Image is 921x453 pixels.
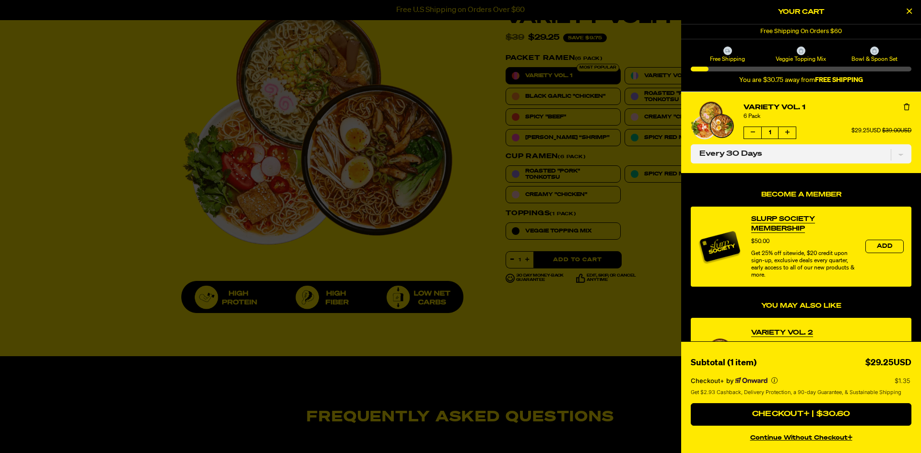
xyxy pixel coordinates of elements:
[865,356,911,370] div: $29.25USD
[771,377,778,383] button: More info
[681,24,921,39] div: 1 of 1
[895,377,911,384] p: $1.35
[698,338,742,376] img: View Variety Vol. 2
[691,388,901,396] span: Get $2.93 Cashback, Delivery Protection, a 90-day Guarantee, & Sustainable Shipping
[691,5,911,19] h2: Your Cart
[691,370,911,403] section: Checkout+
[851,128,881,134] span: $29.25USD
[766,55,836,63] span: Veggie Topping Mix
[691,430,911,443] button: continue without Checkout+
[751,214,856,233] a: View Slurp Society Membership
[902,103,911,112] button: Remove Variety Vol. 1
[751,239,769,244] span: $50.00
[691,359,756,367] span: Subtotal (1 item)
[735,377,767,384] a: Powered by Onward
[691,207,911,294] div: Become a Member
[691,102,734,139] img: Variety Vol. 1
[726,377,733,384] span: by
[902,5,916,19] button: Close Cart
[698,225,742,268] img: Membership image
[751,328,813,337] a: View Variety Vol. 2
[815,77,863,83] b: FREE SHIPPING
[691,191,911,199] h4: Become a Member
[882,128,911,134] span: $39.00USD
[865,240,904,253] button: Add the product, Slurp Society Membership to Cart
[761,127,779,139] span: 1
[779,127,796,139] button: Increase quantity of Variety Vol. 1
[691,377,724,384] span: Checkout+
[692,55,763,63] span: Free Shipping
[744,127,761,139] button: Decrease quantity of Variety Vol. 1
[751,250,856,279] div: Get 25% off sitewide, $20 credit upon sign-up, exclusive deals every quarter, early access to all...
[744,113,911,120] div: 6 Pack
[691,207,911,287] div: product
[839,55,910,63] span: Bowl & Spoon Set
[691,302,911,310] h4: You may also like
[691,102,734,139] a: View details for Variety Vol. 1
[691,318,911,398] div: product
[744,103,911,113] a: Variety Vol. 1
[691,92,911,173] li: product
[877,244,892,249] span: Add
[691,144,911,163] select: Subscription delivery frequency
[691,403,911,426] button: Checkout+ | $30.60
[691,76,911,84] div: You are $30.75 away from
